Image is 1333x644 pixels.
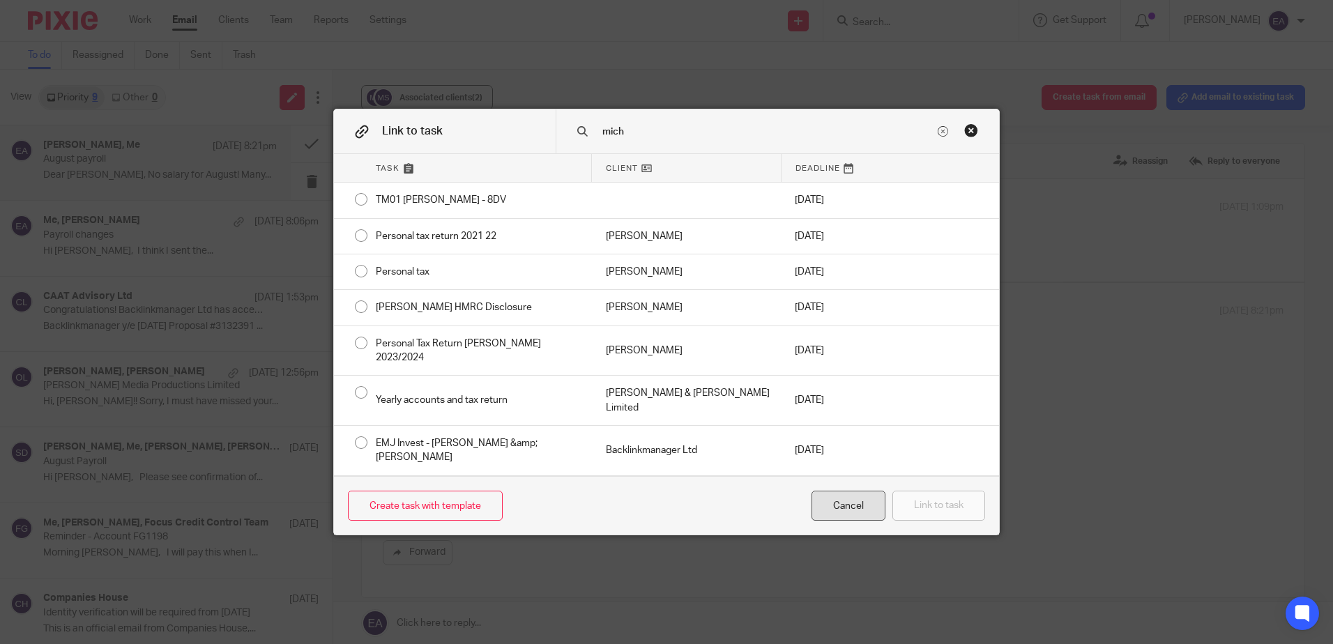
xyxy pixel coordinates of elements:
[362,254,592,289] div: Personal tax
[592,476,782,511] div: Mark as done
[592,219,782,254] div: Mark as done
[382,125,443,137] span: Link to task
[781,326,890,376] div: [DATE]
[892,491,985,521] button: Link to task
[592,376,782,425] div: Mark as done
[781,290,890,325] div: [DATE]
[362,219,592,254] div: Personal tax return 2021 22
[592,290,782,325] div: Mark as done
[592,326,782,376] div: Mark as done
[362,476,592,511] div: Personal Tax Return 2023 24
[781,254,890,289] div: [DATE]
[362,183,592,217] div: TM01 [PERSON_NAME] - 8DV
[781,219,890,254] div: [DATE]
[362,326,592,376] div: Personal Tax Return [PERSON_NAME] 2023/2024
[592,183,782,217] div: Mark as done
[362,290,592,325] div: [PERSON_NAME] HMRC Disclosure
[376,162,399,174] span: Task
[348,491,503,521] a: Create task with template
[362,426,592,475] div: EMJ Invest - [PERSON_NAME] &amp; [PERSON_NAME]
[592,254,782,289] div: Mark as done
[964,123,978,137] div: Close this dialog window
[781,426,890,475] div: [DATE]
[812,491,885,521] div: Close this dialog window
[362,376,592,425] div: Yearly accounts and tax return
[781,183,890,217] div: [DATE]
[781,376,890,425] div: [DATE]
[606,162,638,174] span: Client
[795,162,840,174] span: Deadline
[601,124,935,139] input: Search task name or client...
[592,426,782,475] div: Mark as done
[781,476,890,511] div: [DATE]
